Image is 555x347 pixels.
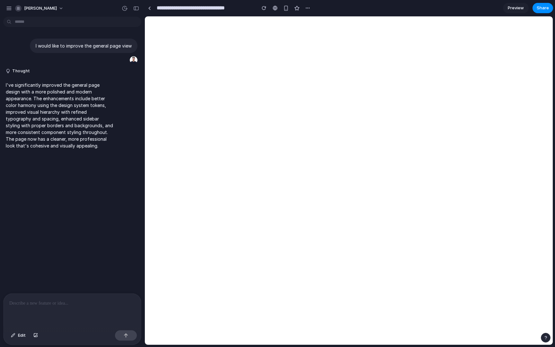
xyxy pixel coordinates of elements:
[18,332,26,339] span: Edit
[508,5,524,11] span: Preview
[8,330,29,341] button: Edit
[13,3,67,13] button: [PERSON_NAME]
[24,5,57,12] span: [PERSON_NAME]
[533,3,553,13] button: Share
[6,82,113,149] p: I've significantly improved the general page design with a more polished and modern appearance. T...
[36,42,132,49] p: I would like to improve the general page view
[503,3,529,13] a: Preview
[537,5,549,11] span: Share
